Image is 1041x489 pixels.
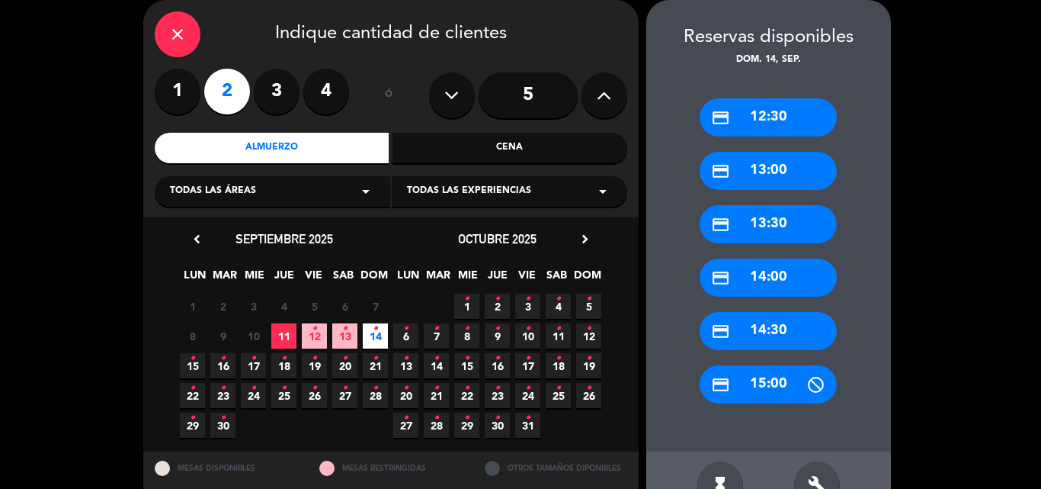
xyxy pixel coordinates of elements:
span: 19 [576,353,601,378]
span: 26 [302,383,327,408]
span: 24 [515,383,540,408]
div: Indique cantidad de clientes [155,11,627,57]
span: 30 [485,413,510,438]
span: MIE [242,266,267,291]
div: Reservas disponibles [646,23,891,53]
span: 8 [454,323,479,349]
i: • [281,376,287,401]
i: • [495,317,500,341]
i: arrow_drop_down [357,182,375,201]
i: • [525,406,530,430]
span: SAB [331,266,356,291]
span: VIE [514,266,540,291]
label: 4 [303,69,349,114]
span: septiembre 2025 [235,231,333,246]
span: 18 [546,353,571,378]
i: • [312,376,317,401]
span: 29 [180,413,205,438]
i: • [251,376,256,401]
span: 21 [424,383,449,408]
i: • [403,406,408,430]
span: VIE [301,266,326,291]
div: Cena [392,133,627,163]
span: 9 [210,323,235,349]
span: 14 [363,323,388,349]
i: • [434,406,439,430]
span: Todas las experiencias [407,184,531,199]
i: credit_card [711,162,730,181]
span: 26 [576,383,601,408]
i: • [373,317,378,341]
span: Todas las áreas [170,184,256,199]
i: • [525,376,530,401]
span: 15 [454,353,479,378]
span: 3 [515,294,540,319]
span: MIE [455,266,480,291]
i: credit_card [711,322,730,341]
i: • [434,346,439,371]
span: 27 [332,383,357,408]
i: • [586,376,591,401]
i: • [464,317,469,341]
i: • [373,376,378,401]
span: SAB [544,266,569,291]
i: • [495,376,500,401]
span: JUE [485,266,510,291]
i: • [220,376,226,401]
span: 9 [485,323,510,349]
i: • [342,346,348,371]
div: MESAS DISPONIBLES [143,452,309,484]
i: • [556,346,561,371]
span: 16 [210,353,235,378]
i: • [434,317,439,341]
i: • [190,406,195,430]
span: 16 [485,353,510,378]
i: • [403,346,408,371]
span: 20 [332,353,357,378]
span: 7 [424,323,449,349]
i: arrow_drop_down [594,182,612,201]
span: 11 [546,323,571,349]
span: octubre 2025 [458,231,537,246]
i: • [464,406,469,430]
span: 21 [363,353,388,378]
span: 8 [180,323,205,349]
span: 17 [241,353,266,378]
span: 13 [393,353,418,378]
i: • [342,317,348,341]
span: 24 [241,383,266,408]
span: 13 [332,323,357,349]
span: 4 [546,294,571,319]
span: 22 [180,383,205,408]
div: dom. 14, sep. [646,53,891,68]
span: 29 [454,413,479,438]
span: MAR [212,266,237,291]
span: 25 [546,383,571,408]
i: • [434,376,439,401]
i: • [251,346,256,371]
span: 12 [302,323,327,349]
span: 27 [393,413,418,438]
i: • [342,376,348,401]
i: • [403,376,408,401]
span: JUE [271,266,296,291]
div: 14:30 [700,312,837,350]
i: • [312,346,317,371]
i: credit_card [711,269,730,288]
i: credit_card [711,108,730,127]
i: • [281,346,287,371]
div: 14:00 [700,259,837,297]
i: • [556,376,561,401]
i: • [586,287,591,311]
div: ó [364,69,414,122]
i: • [556,287,561,311]
i: • [190,346,195,371]
i: • [190,376,195,401]
span: 7 [363,294,388,319]
span: 10 [241,323,266,349]
span: 20 [393,383,418,408]
i: • [525,317,530,341]
label: 2 [204,69,250,114]
span: 5 [302,294,327,319]
span: 10 [515,323,540,349]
